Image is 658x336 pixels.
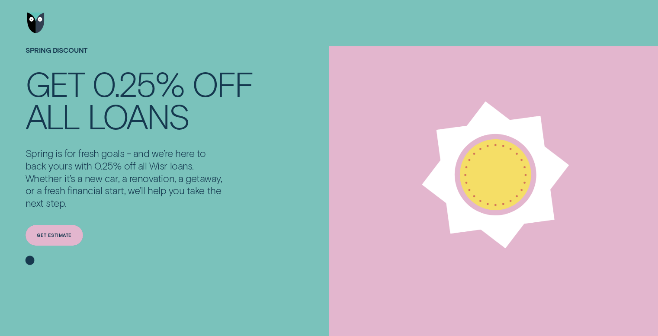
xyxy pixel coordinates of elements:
div: Get [26,67,84,99]
p: Spring is for fresh goals - and we’re here to back yours with 0.25% off all Wisr loans. Whether i... [26,147,225,209]
div: off [192,67,253,99]
img: Wisr [27,13,45,33]
div: loans [87,99,189,131]
div: Get estimate [37,233,71,237]
h4: Get 0.25% off all loans [26,67,253,131]
a: Get estimate [26,225,83,246]
div: 0.25% [92,67,184,99]
div: all [26,99,80,131]
h1: SPRING DISCOUNT [26,46,253,67]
